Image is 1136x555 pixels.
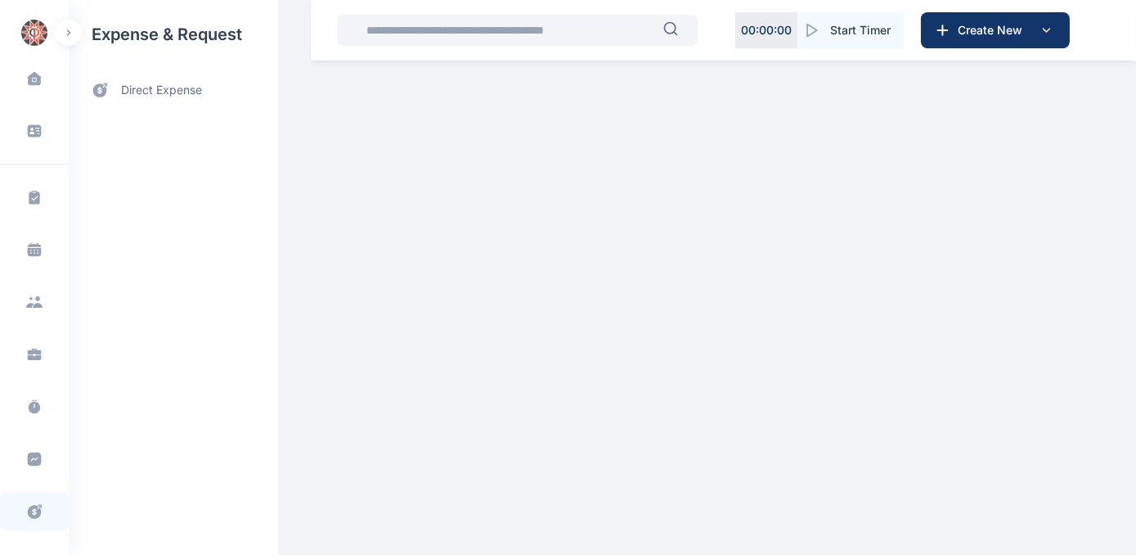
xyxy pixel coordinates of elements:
[121,82,202,99] span: direct expense
[921,12,1070,48] button: Create New
[69,69,278,112] a: direct expense
[830,22,891,38] span: Start Timer
[741,22,792,38] p: 00 : 00 : 00
[951,22,1036,38] span: Create New
[797,12,904,48] button: Start Timer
